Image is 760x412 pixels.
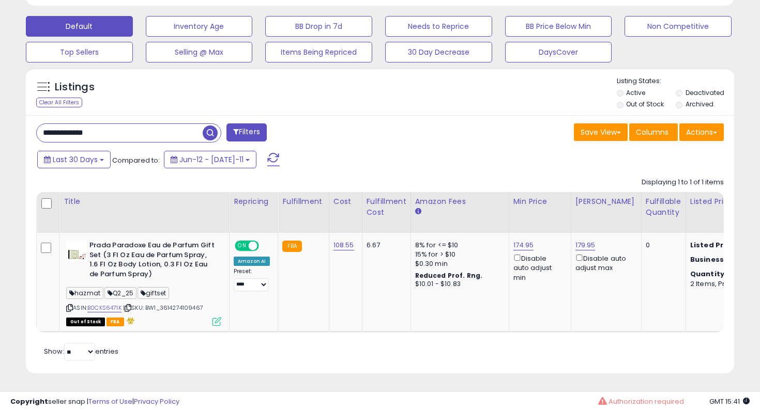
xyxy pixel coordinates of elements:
div: Amazon Fees [415,196,505,207]
label: Archived [686,100,713,108]
span: | SKU: BW1_3614274109467 [123,304,203,312]
b: Prada Paradoxe Eau de Parfum Gift Set (3 Fl Oz Eau de Parfum Spray, 1.6 Fl Oz Body Lotion, 0.3 Fl... [89,241,215,281]
div: 0 [646,241,678,250]
small: FBA [282,241,301,252]
div: Fulfillment Cost [367,196,406,218]
div: Disable auto adjust max [575,252,633,273]
div: Min Price [513,196,567,207]
span: 2025-08-11 15:41 GMT [709,397,750,406]
span: hazmat [66,287,103,299]
h5: Listings [55,80,95,94]
i: hazardous material [124,317,135,324]
button: Columns [629,123,678,141]
div: Title [64,196,225,207]
button: Non Competitive [625,16,732,37]
div: Disable auto adjust min [513,252,563,282]
span: All listings that are currently out of stock and unavailable for purchase on Amazon [66,318,105,326]
span: FBA [107,318,124,326]
span: Compared to: [112,155,160,165]
b: Business Price: [690,255,747,264]
img: 31zpUdzMwtL._SL40_.jpg [66,241,87,261]
div: Fulfillment [282,196,324,207]
a: Privacy Policy [134,397,179,406]
div: Clear All Filters [36,98,82,107]
b: Reduced Prof. Rng. [415,271,483,280]
button: Inventory Age [146,16,253,37]
button: Top Sellers [26,42,133,62]
button: Actions [679,123,724,141]
div: Fulfillable Quantity [646,196,681,218]
button: Jun-12 - [DATE]-11 [164,151,256,168]
a: B0CKS6471K [87,304,121,312]
b: Listed Price: [690,240,737,250]
div: Repricing [234,196,273,207]
div: 8% for <= $10 [415,241,501,250]
span: Columns [636,127,668,137]
strong: Copyright [10,397,48,406]
span: giftset [138,287,169,299]
span: OFF [257,242,274,250]
button: Items Being Repriced [265,42,372,62]
button: BB Drop in 7d [265,16,372,37]
div: Preset: [234,268,270,291]
span: ON [236,242,249,250]
span: Q2_25 [104,287,136,299]
button: BB Price Below Min [505,16,612,37]
div: 15% for > $10 [415,250,501,259]
label: Active [626,88,645,97]
div: Amazon AI [234,257,270,266]
div: [PERSON_NAME] [575,196,637,207]
small: Amazon Fees. [415,207,421,216]
button: Selling @ Max [146,42,253,62]
button: Last 30 Days [37,151,111,168]
button: Needs to Reprice [385,16,492,37]
div: 6.67 [367,241,403,250]
span: Last 30 Days [53,154,98,165]
span: Jun-12 - [DATE]-11 [179,154,244,165]
div: $0.30 min [415,259,501,268]
div: seller snap | | [10,397,179,407]
a: 108.55 [333,240,354,250]
a: 179.95 [575,240,596,250]
div: ASIN: [66,241,221,325]
label: Deactivated [686,88,724,97]
div: Cost [333,196,358,207]
p: Listing States: [617,76,735,86]
button: 30 Day Decrease [385,42,492,62]
button: Filters [226,123,267,141]
button: Save View [574,123,628,141]
button: DaysCover [505,42,612,62]
label: Out of Stock [626,100,664,108]
a: Terms of Use [88,397,132,406]
div: Displaying 1 to 1 of 1 items [642,178,724,187]
button: Default [26,16,133,37]
a: 174.95 [513,240,534,250]
span: Show: entries [44,346,118,356]
div: $10.01 - $10.83 [415,280,501,289]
